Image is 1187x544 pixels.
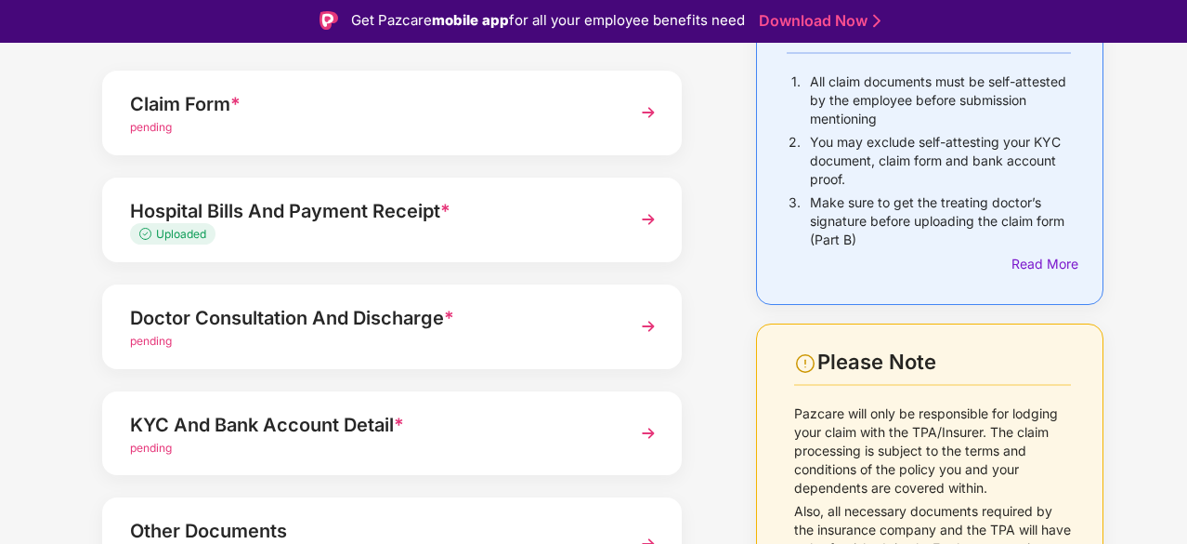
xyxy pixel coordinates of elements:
p: 1. [791,73,801,128]
img: svg+xml;base64,PHN2ZyBpZD0iV2FybmluZ18tXzI0eDI0IiBkYXRhLW5hbWU9Ildhcm5pbmcgLSAyNHgyNCIgeG1sbnM9Im... [794,352,816,375]
div: KYC And Bank Account Detail [130,410,610,440]
span: pending [130,120,172,134]
img: svg+xml;base64,PHN2ZyBpZD0iTmV4dCIgeG1sbnM9Imh0dHA6Ly93d3cudzMub3JnLzIwMDAvc3ZnIiB3aWR0aD0iMzYiIG... [632,96,665,129]
div: Get Pazcare for all your employee benefits need [351,9,745,32]
div: Doctor Consultation And Discharge [130,303,610,333]
img: svg+xml;base64,PHN2ZyBpZD0iTmV4dCIgeG1sbnM9Imh0dHA6Ly93d3cudzMub3JnLzIwMDAvc3ZnIiB3aWR0aD0iMzYiIG... [632,310,665,343]
div: Please Note [817,350,1071,375]
p: You may exclude self-attesting your KYC document, claim form and bank account proof. [810,133,1071,189]
strong: mobile app [432,11,509,29]
span: pending [130,334,172,348]
p: 2. [789,133,801,189]
span: pending [130,441,172,455]
a: Download Now [759,11,875,31]
div: Claim Form [130,89,610,119]
div: Hospital Bills And Payment Receipt [130,196,610,226]
img: Stroke [873,11,880,31]
p: Make sure to get the treating doctor’s signature before uploading the claim form (Part B) [810,193,1071,249]
div: Read More [1011,254,1071,274]
p: 3. [789,193,801,249]
p: Pazcare will only be responsible for lodging your claim with the TPA/Insurer. The claim processin... [794,405,1071,498]
img: svg+xml;base64,PHN2ZyBpZD0iTmV4dCIgeG1sbnM9Imh0dHA6Ly93d3cudzMub3JnLzIwMDAvc3ZnIiB3aWR0aD0iMzYiIG... [632,417,665,450]
p: All claim documents must be self-attested by the employee before submission mentioning [810,73,1071,128]
img: svg+xml;base64,PHN2ZyB4bWxucz0iaHR0cDovL3d3dy53My5vcmcvMjAwMC9zdmciIHdpZHRoPSIxMy4zMzMiIGhlaWdodD... [139,228,156,240]
img: svg+xml;base64,PHN2ZyBpZD0iTmV4dCIgeG1sbnM9Imh0dHA6Ly93d3cudzMub3JnLzIwMDAvc3ZnIiB3aWR0aD0iMzYiIG... [632,203,665,236]
img: Logo [320,11,338,30]
span: Uploaded [156,227,206,241]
